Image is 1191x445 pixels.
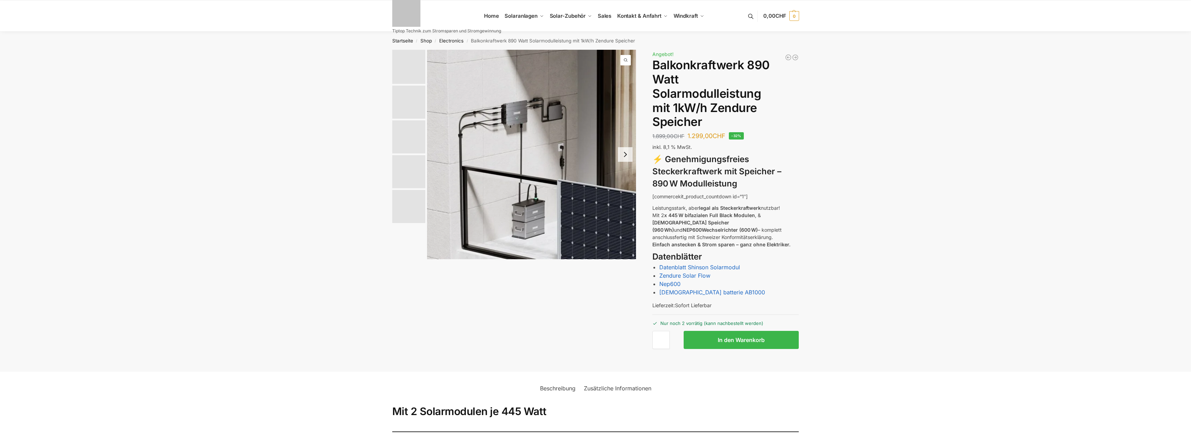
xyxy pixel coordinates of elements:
[659,280,681,287] a: Nep600
[659,289,765,296] a: [DEMOGRAPHIC_DATA] batterie AB1000
[792,54,799,61] a: Steckerkraftwerk mit 4 KW Speicher und 8 Solarmodulen mit 3600 Watt
[580,380,655,397] a: Zusätzliche Informationen
[675,302,711,308] span: Sofort Lieferbar
[763,13,786,19] span: 0,00
[536,380,580,397] a: Beschreibung
[392,190,425,223] img: nep-microwechselrichter-600w
[614,0,670,32] a: Kontakt & Anfahrt
[652,204,799,248] p: Leistungsstark, aber nutzbar! Mit 2 , & und – komplett anschlussfertig mit Schweizer Konformitäts...
[659,264,740,271] a: Datenblatt Shinson Solarmodul
[464,38,471,44] span: /
[652,302,711,308] span: Lieferzeit:
[505,13,538,19] span: Solaranlagen
[392,38,413,43] a: Startseite
[699,205,761,211] strong: legal als Steckerkraftwerk
[729,132,744,140] span: -32%
[652,133,684,140] bdi: 1.899,00
[652,144,692,150] span: inkl. 8,1 % MwSt.
[595,0,614,32] a: Sales
[674,13,698,19] span: Windkraft
[775,13,786,19] span: CHF
[392,29,501,33] p: Tiptop Technik zum Stromsparen und Stromgewinnung
[684,331,799,349] button: In den Warenkorb
[652,315,799,327] p: Nur noch 2 vorrätig (kann nachbestellt werden)
[598,13,612,19] span: Sales
[652,193,799,200] p: [commercekit_product_countdown id=“1″]
[618,147,633,162] button: Next slide
[432,38,439,44] span: /
[652,153,799,190] h3: ⚡ Genehmigungsfreies Steckerkraftwerk mit Speicher – 890 W Modulleistung
[392,155,425,188] img: Zendure-solar-flow-Batteriespeicher für Balkonkraftwerke
[392,120,425,153] img: Maysun
[652,220,729,233] strong: [DEMOGRAPHIC_DATA] Speicher (960 Wh)
[392,86,425,119] img: Anschlusskabel-3meter_schweizer-stecker
[785,54,792,61] a: Balkonkraftwerk 890 Watt Solarmodulleistung mit 2kW/h Zendure Speicher
[652,331,670,349] input: Produktmenge
[763,6,799,26] a: 0,00CHF 0
[392,405,799,418] h2: Mit 2 Solarmodulen je 445 Watt
[547,0,595,32] a: Solar-Zubehör
[427,50,636,259] a: Znedure solar flow Batteriespeicher fuer BalkonkraftwerkeZnedure solar flow Batteriespeicher fuer...
[674,133,684,140] span: CHF
[617,13,661,19] span: Kontakt & Anfahrt
[687,132,725,140] bdi: 1.299,00
[652,51,674,57] span: Angebot!
[652,251,799,263] h3: Datenblätter
[789,11,799,21] span: 0
[427,50,636,259] img: Zendure-solar-flow-Batteriespeicher für Balkonkraftwerke
[420,38,432,43] a: Shop
[380,32,811,50] nav: Breadcrumb
[664,212,755,218] strong: x 445 W bifazialen Full Black Modulen
[670,0,707,32] a: Windkraft
[713,132,725,140] span: CHF
[392,50,425,84] img: Zendure-solar-flow-Batteriespeicher für Balkonkraftwerke
[659,272,710,279] a: Zendure Solar Flow
[652,58,799,129] h1: Balkonkraftwerk 890 Watt Solarmodulleistung mit 1kW/h Zendure Speicher
[683,227,758,233] strong: NEP600Wechselrichter (600 W)
[550,13,586,19] span: Solar-Zubehör
[413,38,420,44] span: /
[439,38,464,43] a: Electronics
[652,241,790,247] strong: Einfach anstecken & Strom sparen – ganz ohne Elektriker.
[502,0,547,32] a: Solaranlagen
